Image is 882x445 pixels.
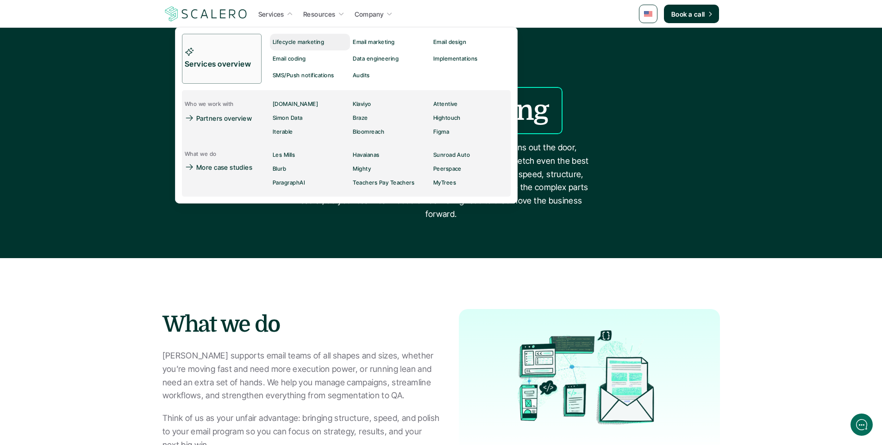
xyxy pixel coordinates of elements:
p: Hightouch [433,115,460,121]
p: Partners overview [196,113,252,123]
a: Simon Data [270,111,350,125]
p: Les Mills [273,152,295,158]
p: Klaviyo [353,101,371,107]
a: Lifecycle marketing [270,34,350,50]
p: Braze [353,115,368,121]
p: Implementations [433,56,477,62]
p: Services [258,9,284,19]
a: Book a call [664,5,719,23]
p: [PERSON_NAME] supports email teams of all shapes and sizes, whether you’re moving fast and need m... [163,349,440,402]
a: Audits [350,67,425,84]
p: Email coding [273,56,306,62]
span: We run on Gist [77,323,117,329]
a: Mighty [350,162,430,176]
p: What we do [185,151,217,157]
p: Lifecycle marketing [273,39,324,45]
span: New conversation [60,128,111,136]
p: Services overview [185,58,253,70]
a: Data engineering [350,50,430,67]
p: SMS/Push notifications [273,72,334,79]
p: Simon Data [273,115,303,121]
a: Les Mills [270,148,350,162]
a: More case studies [182,160,262,174]
a: Teachers Pay Teachers [350,176,430,190]
a: [DOMAIN_NAME] [270,97,350,111]
p: Iterable [273,129,293,135]
h2: Let us know if we can help with lifecycle marketing. [14,62,171,106]
a: Blurb [270,162,350,176]
a: Peerspace [430,162,510,176]
a: Klaviyo [350,97,430,111]
p: Audits [353,72,370,79]
iframe: gist-messenger-bubble-iframe [851,414,873,436]
a: Iterable [270,125,350,139]
a: MyTrees [430,176,510,190]
a: Email coding [270,50,350,67]
p: Resources [303,9,336,19]
a: Services overview [182,34,262,84]
p: Company [355,9,384,19]
p: Mighty [353,166,371,172]
a: Email marketing [350,34,430,50]
a: ParagraphAI [270,176,350,190]
a: Implementations [430,50,510,67]
a: Scalero company logotype [163,6,249,22]
a: SMS/Push notifications [270,67,350,84]
p: Book a call [671,9,705,19]
p: [DOMAIN_NAME] [273,101,318,107]
a: Figma [430,125,510,139]
h1: Hi! Welcome to [GEOGRAPHIC_DATA]. [14,45,171,60]
p: More case studies [196,162,252,172]
img: Scalero company logotype [163,5,249,23]
a: Braze [350,111,430,125]
p: Teachers Pay Teachers [353,179,414,186]
p: Peerspace [433,166,461,172]
p: Data engineering [353,56,399,62]
p: Bloomreach [353,129,384,135]
h2: What we do [163,309,440,340]
p: Who we work with [185,101,234,107]
a: Email design [430,34,510,50]
p: Attentive [433,101,457,107]
p: Email marketing [353,39,394,45]
a: Hightouch [430,111,510,125]
p: Sunroad Auto [433,152,470,158]
a: Attentive [430,97,510,111]
p: Blurb [273,166,286,172]
button: New conversation [14,123,171,141]
a: Bloomreach [350,125,430,139]
p: Figma [433,129,449,135]
p: MyTrees [433,179,456,186]
p: Email design [433,39,466,45]
a: Sunroad Auto [430,148,510,162]
p: ParagraphAI [273,179,305,186]
a: Havaianas [350,148,430,162]
p: Havaianas [353,152,379,158]
a: Partners overview [182,111,258,125]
